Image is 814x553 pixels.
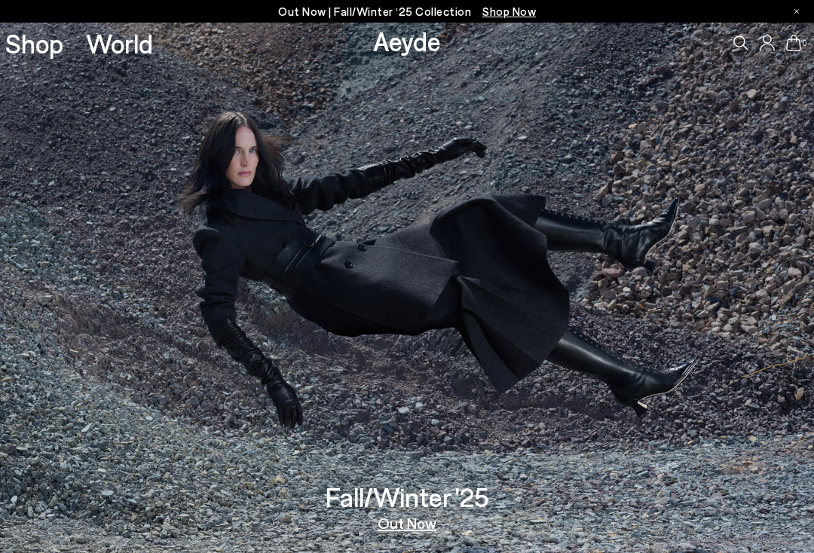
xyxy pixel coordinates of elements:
span: 0 [801,39,809,47]
span: Navigate to /collections/new-in [482,5,536,18]
a: 0 [786,35,801,51]
p: Out Now | Fall/Winter ‘25 Collection [278,2,536,21]
h3: Fall/Winter '25 [326,484,489,510]
a: World [86,30,153,57]
a: Aeyde [373,25,441,57]
a: Shop [5,30,63,57]
a: Out Now [378,515,436,530]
